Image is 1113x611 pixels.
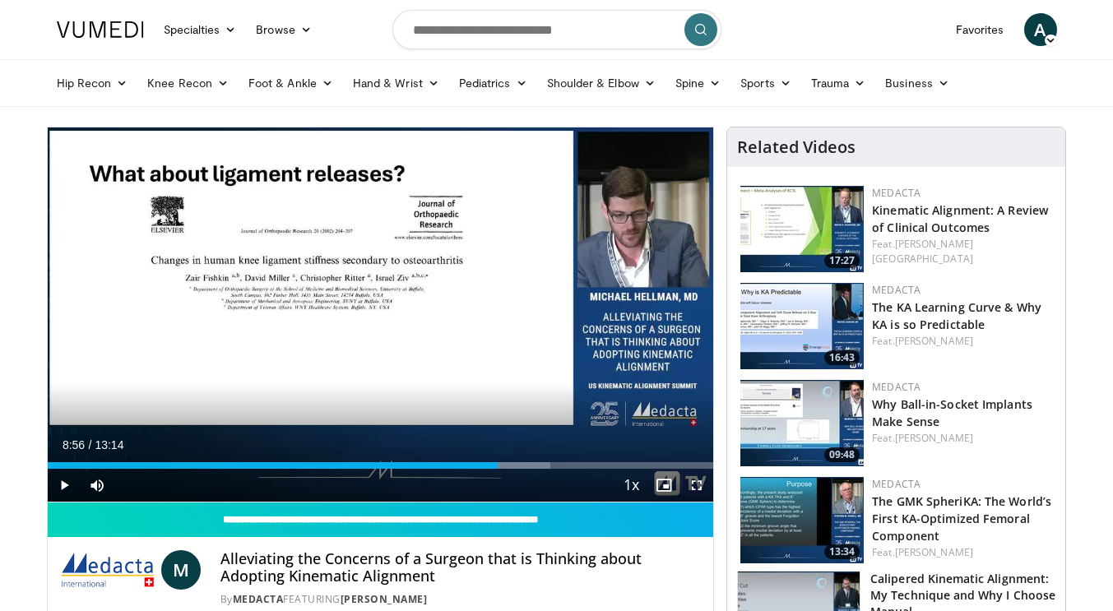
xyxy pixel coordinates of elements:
[875,67,959,100] a: Business
[392,10,721,49] input: Search topics, interventions
[61,550,155,590] img: Medacta
[1024,13,1057,46] a: A
[63,438,85,451] span: 8:56
[614,469,647,502] button: Playback Rate
[233,592,284,606] a: Medacta
[449,67,537,100] a: Pediatrics
[740,380,864,466] a: 09:48
[872,396,1032,429] a: Why Ball-in-Socket Implants Make Sense
[730,67,801,100] a: Sports
[740,186,864,272] a: 17:27
[872,237,1052,266] div: Feat.
[48,127,714,502] video-js: Video Player
[680,469,713,502] button: Fullscreen
[824,447,860,462] span: 09:48
[220,550,700,586] h4: Alleviating the Concerns of a Surgeon that is Thinking about Adopting Kinematic Alignment
[824,253,860,268] span: 17:27
[801,67,876,100] a: Trauma
[872,299,1041,332] a: The KA Learning Curve & Why KA is so Predictable
[57,21,144,38] img: VuMedi Logo
[872,202,1048,235] a: Kinematic Alignment: A Review of Clinical Outcomes
[872,493,1051,544] a: The GMK SpheriKA: The World’s First KA-Optimized Femoral Component
[872,477,921,491] a: Medacta
[740,186,864,272] img: cd68def9-ef7a-493f-85f7-b116e0fd37a5.150x105_q85_crop-smart_upscale.jpg
[737,137,856,157] h4: Related Videos
[154,13,247,46] a: Specialties
[89,438,92,451] span: /
[740,477,864,563] img: 5ec45952-b67b-4f81-a077-f2d9ed9c16d2.150x105_q85_crop-smart_upscale.jpg
[872,431,1052,446] div: Feat.
[872,545,1052,560] div: Feat.
[872,283,921,297] a: Medacta
[48,469,81,502] button: Play
[47,67,138,100] a: Hip Recon
[239,67,343,100] a: Foot & Ankle
[872,380,921,394] a: Medacta
[824,350,860,365] span: 16:43
[872,186,921,200] a: Medacta
[647,469,680,502] button: Enable picture-in-picture mode
[740,477,864,563] a: 13:34
[872,237,973,266] a: [PERSON_NAME][GEOGRAPHIC_DATA]
[537,67,665,100] a: Shoulder & Elbow
[895,545,973,559] a: [PERSON_NAME]
[895,334,973,348] a: [PERSON_NAME]
[95,438,123,451] span: 13:14
[341,592,428,606] a: [PERSON_NAME]
[161,550,201,590] a: M
[246,13,322,46] a: Browse
[137,67,239,100] a: Knee Recon
[740,283,864,369] img: d827efd9-1844-4c59-8474-65dd74a4c96a.150x105_q85_crop-smart_upscale.jpg
[665,67,730,100] a: Spine
[220,592,700,607] div: By FEATURING
[824,544,860,559] span: 13:34
[48,462,714,469] div: Progress Bar
[81,469,114,502] button: Mute
[895,431,973,445] a: [PERSON_NAME]
[740,380,864,466] img: ef0e92cd-e99f-426f-a4dd-1e526a73f7c0.150x105_q85_crop-smart_upscale.jpg
[343,67,449,100] a: Hand & Wrist
[740,283,864,369] a: 16:43
[946,13,1014,46] a: Favorites
[872,334,1052,349] div: Feat.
